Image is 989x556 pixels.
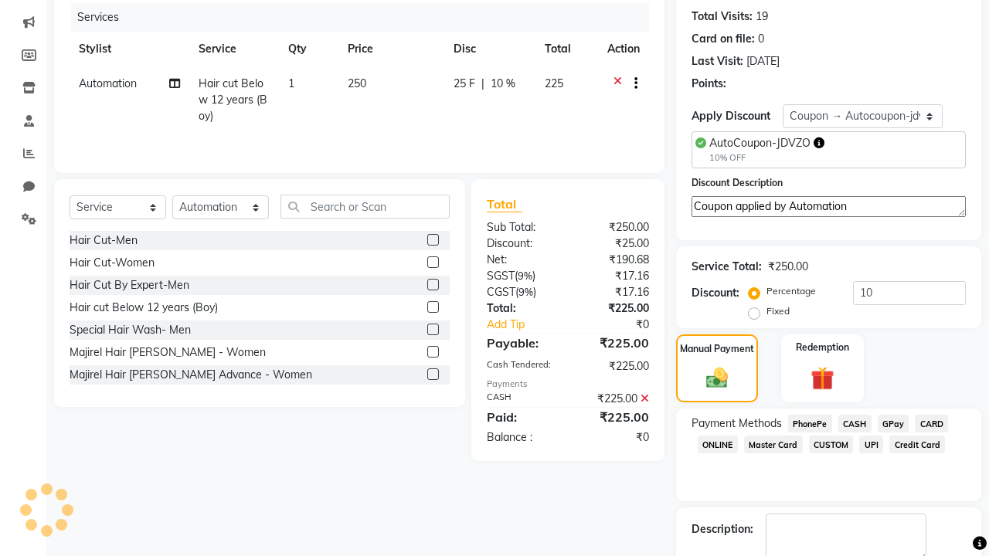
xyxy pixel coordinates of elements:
[475,252,568,268] div: Net:
[878,415,909,432] span: GPay
[768,259,808,275] div: ₹250.00
[598,32,649,66] th: Action
[568,300,661,317] div: ₹225.00
[746,53,780,69] div: [DATE]
[568,219,661,236] div: ₹250.00
[545,76,563,90] span: 225
[692,415,782,432] span: Payment Methods
[709,136,811,150] span: AutoCoupon-JDVZO
[788,415,832,432] span: PhonePe
[79,76,137,90] span: Automation
[189,32,279,66] th: Service
[568,334,661,352] div: ₹225.00
[71,3,661,32] div: Services
[709,151,824,164] div: 10% OFF
[692,53,743,69] div: Last Visit:
[692,8,753,25] div: Total Visits:
[692,259,762,275] div: Service Total:
[444,32,535,66] th: Disc
[70,300,218,316] div: Hair cut Below 12 years (Boy)
[70,255,155,271] div: Hair Cut-Women
[796,341,849,354] label: Redemption
[70,367,312,383] div: Majirel Hair [PERSON_NAME] Advance - Women
[338,32,444,66] th: Price
[838,415,872,432] span: CASH
[518,270,532,282] span: 9%
[70,277,189,293] div: Hair Cut By Expert-Men
[698,436,738,453] span: ONLINE
[692,76,726,92] div: Points:
[766,304,790,318] label: Fixed
[568,252,661,268] div: ₹190.68
[475,408,568,426] div: Paid:
[481,76,484,92] span: |
[766,284,816,298] label: Percentage
[692,285,739,301] div: Discount:
[475,334,568,352] div: Payable:
[915,415,948,432] span: CARD
[70,322,191,338] div: Special Hair Wash- Men
[475,268,568,284] div: ( )
[680,342,754,356] label: Manual Payment
[491,76,515,92] span: 10 %
[568,358,661,375] div: ₹225.00
[568,408,661,426] div: ₹225.00
[535,32,598,66] th: Total
[288,76,294,90] span: 1
[70,344,266,361] div: Majirel Hair [PERSON_NAME] - Women
[475,284,568,300] div: ( )
[692,521,753,537] div: Description:
[487,285,515,299] span: CGST
[756,8,768,25] div: 19
[279,32,338,66] th: Qty
[475,429,568,446] div: Balance :
[475,358,568,375] div: Cash Tendered:
[692,31,755,47] div: Card on file:
[568,391,661,407] div: ₹225.00
[583,317,661,333] div: ₹0
[692,108,783,124] div: Apply Discount
[859,436,883,453] span: UPI
[280,195,450,219] input: Search or Scan
[70,232,138,249] div: Hair Cut-Men
[487,269,515,283] span: SGST
[568,236,661,252] div: ₹25.00
[475,236,568,252] div: Discount:
[475,219,568,236] div: Sub Total:
[699,365,736,391] img: _cash.svg
[475,300,568,317] div: Total:
[518,286,533,298] span: 9%
[568,284,661,300] div: ₹17.16
[568,268,661,284] div: ₹17.16
[487,196,522,212] span: Total
[487,378,649,391] div: Payments
[70,32,189,66] th: Stylist
[744,436,803,453] span: Master Card
[475,391,568,407] div: CASH
[568,429,661,446] div: ₹0
[454,76,475,92] span: 25 F
[475,317,583,333] a: Add Tip
[692,176,783,190] label: Discount Description
[804,364,842,393] img: _gift.svg
[889,436,945,453] span: Credit Card
[199,76,267,123] span: Hair cut Below 12 years (Boy)
[809,436,854,453] span: CUSTOM
[348,76,366,90] span: 250
[758,31,764,47] div: 0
